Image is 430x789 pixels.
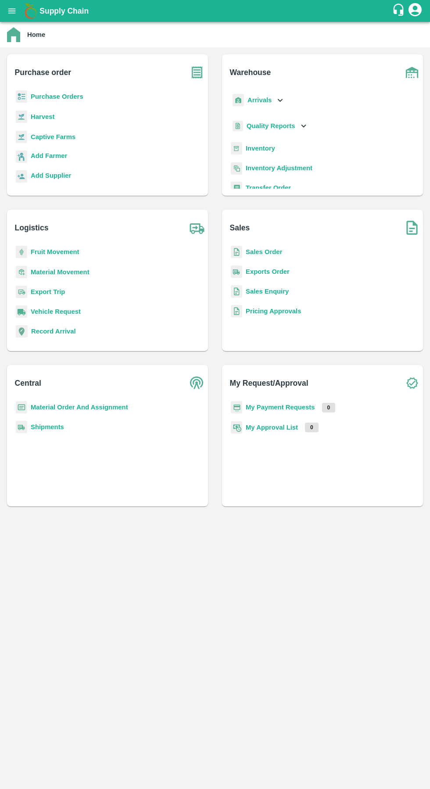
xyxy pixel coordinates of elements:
[246,145,275,152] a: Inventory
[16,130,27,143] img: harvest
[16,170,27,183] img: supplier
[246,288,289,295] a: Sales Enquiry
[2,1,22,21] button: open drawer
[16,305,27,318] img: vehicle
[31,171,71,183] a: Add Supplier
[31,404,128,411] a: Material Order And Assignment
[16,110,27,123] img: harvest
[15,377,41,389] b: Central
[246,404,315,411] a: My Payment Requests
[231,117,308,135] div: Quality Reports
[15,66,71,79] b: Purchase order
[392,3,407,19] div: customer-support
[16,151,27,163] img: farmer
[246,308,301,315] a: Pricing Approvals
[322,403,336,412] p: 0
[16,325,28,337] img: recordArrival
[16,90,27,103] img: reciept
[31,269,90,276] a: Material Movement
[230,66,271,79] b: Warehouse
[305,423,319,432] p: 0
[16,246,27,258] img: fruit
[231,305,242,318] img: sales
[31,288,65,295] a: Export Trip
[231,401,242,414] img: payment
[401,372,423,394] img: check
[231,142,242,155] img: whInventory
[231,421,242,434] img: approval
[407,2,423,20] div: account of current user
[39,5,392,17] a: Supply Chain
[16,265,27,279] img: material
[22,2,39,20] img: logo
[27,31,45,38] b: Home
[31,133,75,140] a: Captive Farms
[16,286,27,298] img: delivery
[246,165,312,172] a: Inventory Adjustment
[230,222,250,234] b: Sales
[230,377,308,389] b: My Request/Approval
[401,217,423,239] img: soSales
[247,122,295,129] b: Quality Reports
[401,61,423,83] img: warehouse
[246,268,290,275] a: Exports Order
[7,27,20,42] img: home
[231,90,285,110] div: Arrivals
[31,423,64,430] a: Shipments
[246,184,291,191] a: Transfer Order
[233,94,244,107] img: whArrival
[31,93,83,100] a: Purchase Orders
[231,182,242,194] img: whTransfer
[16,401,27,414] img: centralMaterial
[31,151,67,163] a: Add Farmer
[247,97,272,104] b: Arrivals
[31,152,67,159] b: Add Farmer
[231,162,242,175] img: inventory
[186,217,208,239] img: truck
[31,308,81,315] a: Vehicle Request
[186,372,208,394] img: central
[231,265,242,278] img: shipments
[231,285,242,298] img: sales
[31,113,54,120] a: Harvest
[16,421,27,434] img: shipments
[31,248,79,255] a: Fruit Movement
[233,121,243,132] img: qualityReport
[15,222,49,234] b: Logistics
[31,172,71,179] b: Add Supplier
[231,246,242,258] img: sales
[39,7,89,15] b: Supply Chain
[246,424,298,431] a: My Approval List
[186,61,208,83] img: purchase
[246,248,282,255] a: Sales Order
[31,328,76,335] a: Record Arrival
